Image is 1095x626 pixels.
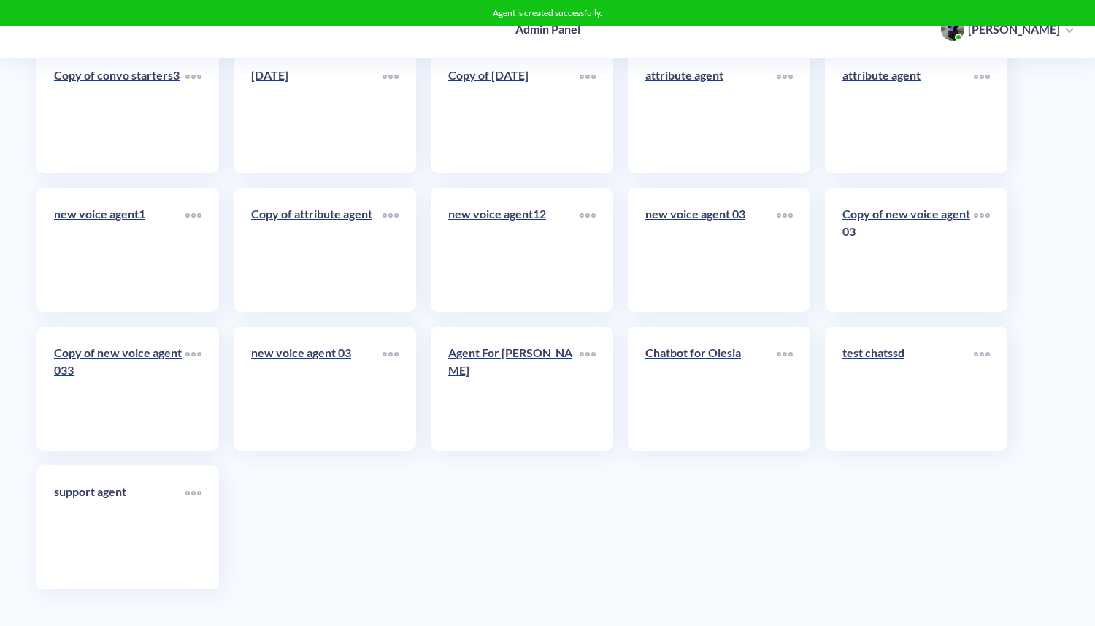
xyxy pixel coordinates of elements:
[645,66,777,84] p: attribute agent
[54,483,185,572] a: support agent
[842,344,974,362] p: test chatssd
[842,205,974,240] p: Copy of new voice agent 03
[251,344,383,433] a: new voice agent 03
[54,344,185,379] p: Copy of new voice agent 033
[842,344,974,433] a: test chatssd
[448,344,580,379] p: Agent For [PERSON_NAME]
[842,205,974,294] a: Copy of new voice agent 03
[251,66,383,156] a: [DATE]
[645,344,777,433] a: Chatbot for Olesia
[251,66,383,84] p: [DATE]
[54,205,185,294] a: new voice agent1
[645,205,777,294] a: new voice agent 03
[448,66,580,84] p: Copy of [DATE]
[645,205,777,223] p: new voice agent 03
[645,344,777,362] p: Chatbot for Olesia
[941,18,964,41] img: user photo
[448,344,580,433] a: Agent For [PERSON_NAME]
[842,66,974,156] a: attribute agent
[448,205,580,223] p: new voice agent12
[54,66,185,84] p: Copy of convo starters3
[54,483,185,500] p: support agent
[448,205,580,294] a: new voice agent12
[842,66,974,84] p: attribute agent
[968,21,1060,37] p: [PERSON_NAME]
[54,66,185,156] a: Copy of convo starters3
[515,22,580,36] h4: Admin Panel
[251,205,383,223] p: Copy of attribute agent
[645,66,777,156] a: attribute agent
[251,205,383,294] a: Copy of attribute agent
[54,344,185,433] a: Copy of new voice agent 033
[54,205,185,223] p: new voice agent1
[493,7,602,18] span: Agent is created successfully.
[251,344,383,362] p: new voice agent 03
[448,66,580,156] a: Copy of [DATE]
[934,16,1080,42] button: user photo[PERSON_NAME]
